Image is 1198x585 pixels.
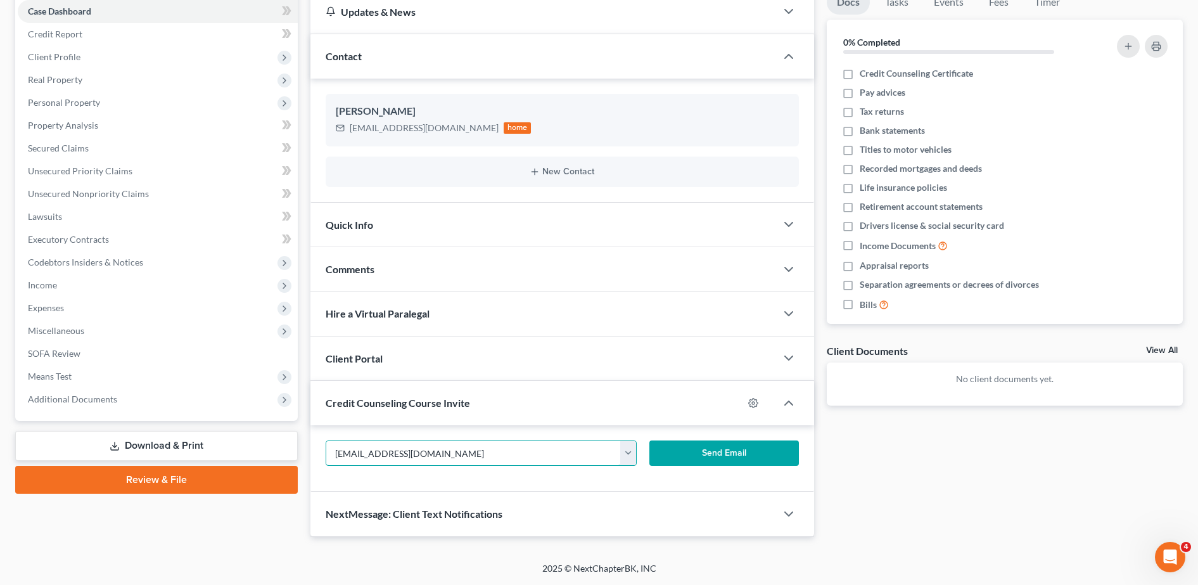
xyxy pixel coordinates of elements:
span: Appraisal reports [860,259,929,272]
div: Updates & News [326,5,761,18]
span: Miscellaneous [28,325,84,336]
span: Quick Info [326,219,373,231]
span: Income Documents [860,240,936,252]
span: Tax returns [860,105,904,118]
span: Unsecured Priority Claims [28,165,132,176]
span: Bank statements [860,124,925,137]
span: Means Test [28,371,72,382]
span: Expenses [28,302,64,313]
span: Retirement account statements [860,200,983,213]
a: Property Analysis [18,114,298,137]
span: Credit Counseling Course Invite [326,397,470,409]
span: Client Portal [326,352,383,364]
span: 4 [1181,542,1191,552]
a: Unsecured Priority Claims [18,160,298,183]
span: NextMessage: Client Text Notifications [326,508,502,520]
strong: 0% Completed [843,37,900,48]
p: No client documents yet. [837,373,1173,385]
iframe: Intercom live chat [1155,542,1185,572]
span: Additional Documents [28,394,117,404]
div: Client Documents [827,344,908,357]
a: Executory Contracts [18,228,298,251]
span: Case Dashboard [28,6,91,16]
a: Credit Report [18,23,298,46]
div: [PERSON_NAME] [336,104,789,119]
input: Enter email [326,441,621,465]
span: Real Property [28,74,82,85]
a: SOFA Review [18,342,298,365]
div: [EMAIL_ADDRESS][DOMAIN_NAME] [350,122,499,134]
span: Income [28,280,57,290]
span: Bills [860,299,877,311]
span: Credit Counseling Certificate [860,67,973,80]
a: Lawsuits [18,205,298,228]
span: Executory Contracts [28,234,109,245]
button: Send Email [649,440,799,466]
span: Drivers license & social security card [860,219,1004,232]
a: Download & Print [15,431,298,461]
span: Property Analysis [28,120,98,131]
a: Unsecured Nonpriority Claims [18,183,298,205]
button: New Contact [336,167,789,177]
span: Secured Claims [28,143,89,153]
span: Titles to motor vehicles [860,143,952,156]
span: Comments [326,263,374,275]
span: Credit Report [28,29,82,39]
a: Review & File [15,466,298,494]
span: Personal Property [28,97,100,108]
span: Unsecured Nonpriority Claims [28,188,149,199]
a: Secured Claims [18,137,298,160]
span: Pay advices [860,86,905,99]
span: Codebtors Insiders & Notices [28,257,143,267]
a: View All [1146,346,1178,355]
span: SOFA Review [28,348,80,359]
span: Life insurance policies [860,181,947,194]
span: Client Profile [28,51,80,62]
span: Lawsuits [28,211,62,222]
span: Separation agreements or decrees of divorces [860,278,1039,291]
div: 2025 © NextChapterBK, INC [238,562,960,585]
div: home [504,122,532,134]
span: Hire a Virtual Paralegal [326,307,430,319]
span: Contact [326,50,362,62]
span: Recorded mortgages and deeds [860,162,982,175]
